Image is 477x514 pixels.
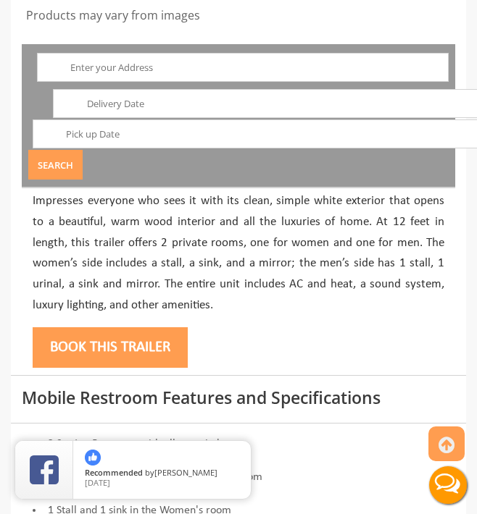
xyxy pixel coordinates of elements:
[37,53,449,82] input: Enter your Address
[85,450,101,465] img: thumbs up icon
[85,468,239,479] span: by
[85,477,110,488] span: [DATE]
[33,327,188,368] button: Book this trailer
[28,150,83,180] button: Search
[85,467,143,478] span: Recommended
[33,191,444,316] p: Impresses everyone who sees it with its clean, simple white exterior that opens to a beautiful, w...
[154,467,217,478] span: [PERSON_NAME]
[22,389,455,407] h3: Mobile Restroom Features and Specifications
[22,7,455,32] div: Products may vary from images
[22,436,455,452] li: 2 Station Restroom with all amenity's
[30,455,59,484] img: Review Rating
[419,456,477,514] button: Live Chat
